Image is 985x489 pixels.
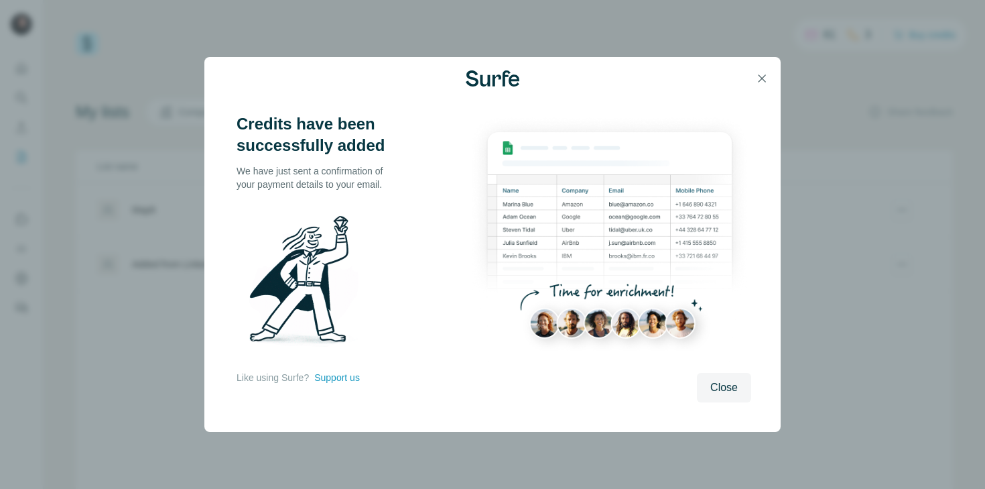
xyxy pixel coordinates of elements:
[237,113,397,156] h3: Credits have been successfully added
[710,380,738,396] span: Close
[237,207,376,358] img: Surfe Illustration - Man holding diamond
[314,371,360,384] button: Support us
[466,70,519,87] img: Surfe Logo
[468,113,751,365] img: Enrichment Hub - Sheet Preview
[697,373,751,402] button: Close
[237,371,309,384] p: Like using Surfe?
[237,164,397,191] p: We have just sent a confirmation of your payment details to your email.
